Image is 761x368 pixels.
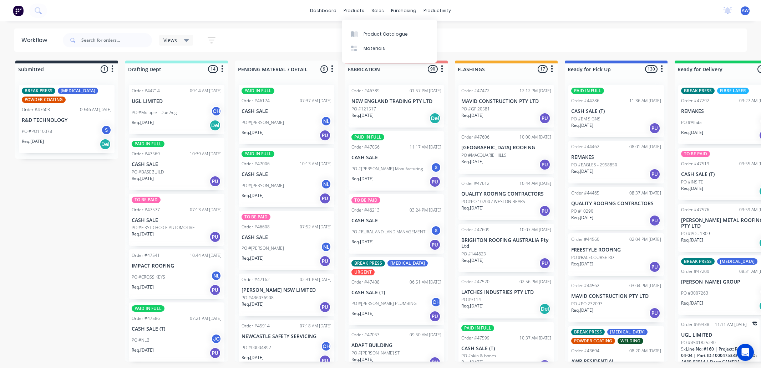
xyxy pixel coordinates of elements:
p: CASH SALE [242,108,331,114]
div: Order #47056 [351,144,380,150]
div: Order #45914 [242,323,270,329]
div: BREAK PRESS [22,88,55,94]
p: Req. [DATE] [461,159,483,165]
div: Order #47569 [132,151,160,157]
p: ADAPT BUILDING [351,342,441,348]
div: Order #44462 [571,144,599,150]
div: Order #47006 [242,161,270,167]
p: PO #00004897 [242,344,271,351]
div: Order #47053 [351,332,380,338]
p: PO #[PERSON_NAME] ST [351,350,400,356]
div: TO BE PAIDOrder #4660807:52 AM [DATE]CASH SALEPO #[PERSON_NAME]NLReq.[DATE]PU [239,211,334,270]
p: CASH SALE (T) [132,326,222,332]
div: NL [321,179,331,190]
p: CASH SALE [351,218,441,224]
p: Req. [DATE] [132,231,154,237]
div: BREAK PRESS [681,88,715,94]
div: 01:57 PM [DATE] [410,88,441,94]
p: MAVID CONSTRUCTION PTY LTD [461,98,551,104]
div: Order #47606 [461,134,489,140]
div: [MEDICAL_DATA] [58,88,98,94]
div: 03:04 PM [DATE] [629,283,661,289]
p: Req. [DATE] [242,354,264,361]
div: 02:56 PM [DATE] [519,279,551,285]
span: Views [163,36,177,44]
p: Req. [DATE] [351,310,374,317]
p: CASH SALE (T) [571,108,661,114]
p: Req. [DATE] [461,257,483,264]
div: Order #4446208:01 AM [DATE]REMAKESPO #EAGLES - 2958850Req.[DATE]PU [568,141,664,183]
div: Order #46608 [242,224,270,230]
input: Search for orders... [81,33,152,47]
div: URGENT [351,269,375,275]
p: PO #144823 [461,251,486,257]
div: Order #43694 [571,348,599,354]
div: S [431,225,441,236]
div: Del [429,113,441,124]
div: WELDING [618,338,643,344]
div: FIBRE LASER [717,88,749,94]
a: dashboard [306,5,340,16]
div: productivity [420,5,455,16]
p: MAVID CONSTRUCTION PTY LTD [571,293,661,299]
div: POWDER COATING [22,97,66,103]
p: PO #[PERSON_NAME] [242,119,284,126]
div: PU [209,231,221,243]
div: PAID IN FULL [461,325,494,331]
p: PO #PO 10700 / WESTON BEARS [461,198,525,205]
div: Order #47577 [132,207,160,213]
div: TO BE PAIDOrder #4757707:13 AM [DATE]CASH SALEPO #FIRST CHOICE AUTOMOTIVEReq.[DATE]PU [129,194,224,246]
div: PU [649,307,660,319]
div: TO BE PAID [242,214,270,220]
div: Order #46389 [351,88,380,94]
p: PO #PO110078 [22,128,52,135]
div: Order #47586 [132,315,160,322]
div: Materials [364,45,385,52]
div: Open Intercom Messenger [737,344,754,361]
div: PU [319,355,331,366]
a: Materials [342,41,437,56]
p: Req. [DATE] [351,356,374,363]
p: PO #Multiple - Due Aug [132,109,177,116]
div: PU [429,357,441,368]
div: 03:24 PM [DATE] [410,207,441,213]
p: BRIGHTON ROOFING AUSTRALIA Pty Ltd [461,237,551,249]
div: BREAK PRESS [571,329,605,335]
div: PU [649,123,660,134]
p: Req. [DATE] [351,176,374,182]
div: 11:11 AM [DATE] [715,321,747,328]
div: PU [319,255,331,267]
div: Order #4761210:44 AM [DATE]QUALITY ROOFING CONTRACTORSPO #PO 10700 / WESTON BEARSReq.[DATE]PU [458,177,554,220]
div: CH [431,297,441,307]
div: PU [539,113,551,124]
div: 10:44 AM [DATE] [519,180,551,187]
p: PO #RURAL AND LAND MANAGEMENT [351,229,425,235]
p: IMPACT ROOFING [132,263,222,269]
p: Req. [DATE] [132,119,154,126]
div: 10:07 AM [DATE] [519,227,551,233]
p: QUALITY ROOFING CONTRACTORS [461,191,551,197]
div: 10:44 AM [DATE] [190,252,222,259]
div: Order #47599 [461,335,489,341]
p: PO #EM SIGNS [571,116,600,122]
p: FREESTYLE ROOFING [571,247,661,253]
div: Order #47541 [132,252,160,259]
div: Product Catalogue [364,31,408,37]
p: PO #FIRST CHOICE AUTOMOTIVE [132,224,195,231]
p: PO #3114 [461,296,481,303]
p: Req. [DATE] [461,112,483,119]
div: TO BE PAID [681,151,710,157]
div: PAID IN FULL [242,88,274,94]
div: Order #46213 [351,207,380,213]
div: POWDER COATING [571,338,615,344]
div: CH [321,341,331,352]
div: 07:21 AM [DATE] [190,315,222,322]
span: AW [742,7,749,14]
div: PAID IN FULL [571,88,604,94]
div: Order #4747212:12 PM [DATE]MAVID CONSTRUCTION PTY LTDPO #GF 20581Req.[DATE]PU [458,85,554,128]
p: CASH SALE [132,217,222,223]
div: JC [211,333,222,344]
p: PO #PO - 1309 [681,230,710,237]
div: 09:14 AM [DATE] [190,88,222,94]
p: Req. [DATE] [461,359,483,366]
